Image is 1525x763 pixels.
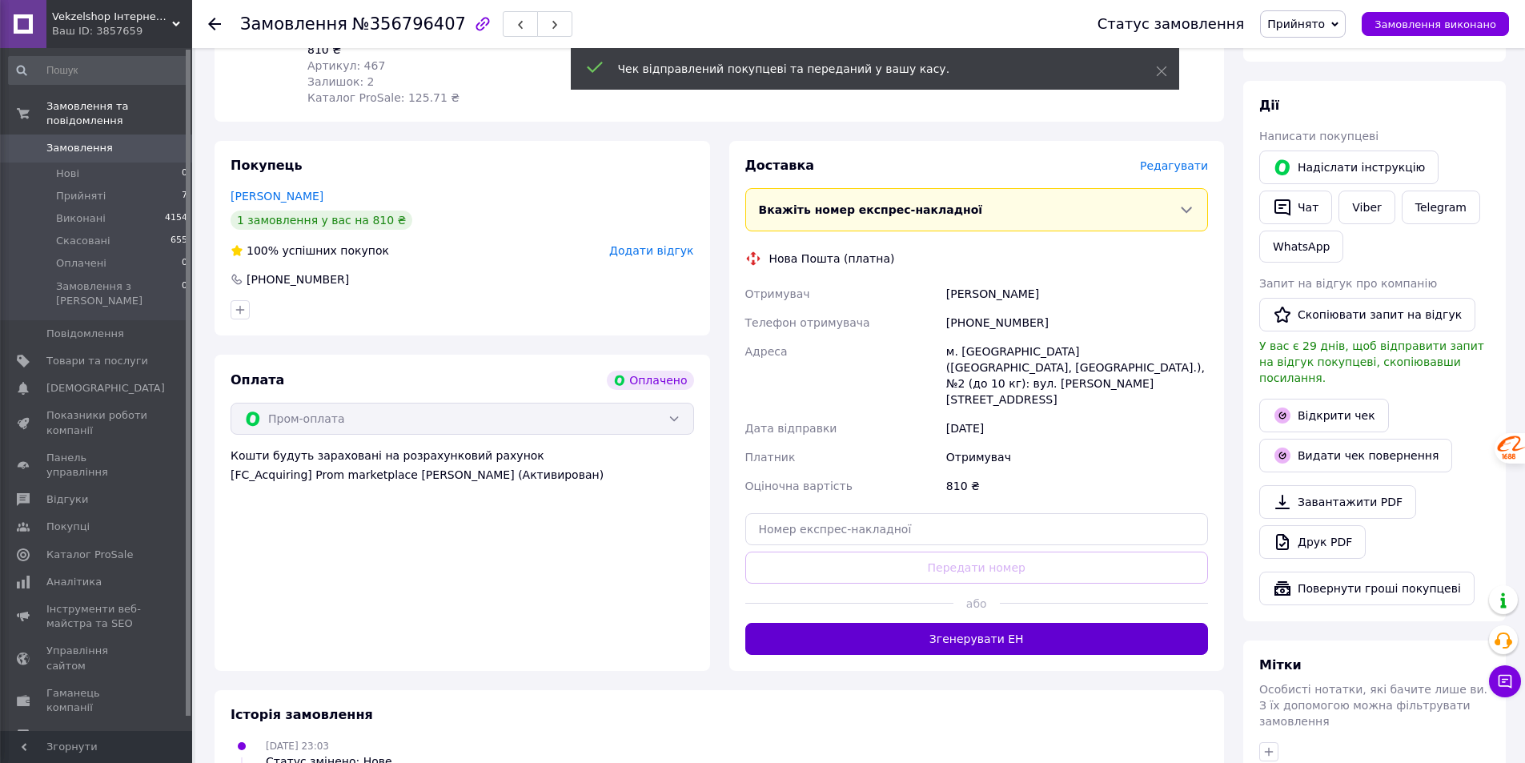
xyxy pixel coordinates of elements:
span: Адреса [745,345,788,358]
button: Згенерувати ЕН [745,623,1209,655]
span: Нові [56,167,79,181]
div: Отримувач [943,443,1211,472]
a: Viber [1338,191,1395,224]
span: Історія замовлення [231,707,373,722]
span: Маркет [46,728,87,742]
span: [DEMOGRAPHIC_DATA] [46,381,165,396]
span: Покупець [231,158,303,173]
span: Дата відправки [745,422,837,435]
span: Написати покупцеві [1259,130,1379,143]
span: Залишок: 2 [307,75,375,88]
button: Видати чек повернення [1259,439,1452,472]
span: Отримувач [745,287,810,300]
span: Замовлення з [PERSON_NAME] [56,279,182,308]
span: Аналітика [46,575,102,589]
span: 0 [182,256,187,271]
div: м. [GEOGRAPHIC_DATA] ([GEOGRAPHIC_DATA], [GEOGRAPHIC_DATA].), №2 (до 10 кг): вул. [PERSON_NAME][S... [943,337,1211,414]
span: Оплачені [56,256,106,271]
div: Оплачено [607,371,693,390]
div: Кошти будуть зараховані на розрахунковий рахунок [231,448,694,483]
span: Vekzelshop Інтернет-магазин [52,10,172,24]
span: [DATE] 23:03 [266,741,329,752]
span: 655 [171,234,187,248]
span: Управління сайтом [46,644,148,673]
span: Показники роботи компанії [46,408,148,437]
a: Друк PDF [1259,525,1366,559]
div: 810 ₴ [943,472,1211,500]
span: Артикул: 467 [307,59,385,72]
span: Особисті нотатки, які бачите лише ви. З їх допомогою можна фільтрувати замовлення [1259,683,1487,728]
span: 100% [247,244,279,257]
span: Оціночна вартість [745,480,853,492]
span: Каталог ProSale: 125.71 ₴ [307,91,460,104]
span: Відгуки [46,492,88,507]
span: У вас є 29 днів, щоб відправити запит на відгук покупцеві, скопіювавши посилання. [1259,339,1484,384]
button: Чат [1259,191,1332,224]
div: Ваш ID: 3857659 [52,24,192,38]
span: Прийняті [56,189,106,203]
span: Платник [745,451,796,464]
div: [DATE] [943,414,1211,443]
button: Замовлення виконано [1362,12,1509,36]
a: Завантажити PDF [1259,485,1416,519]
span: Гаманець компанії [46,686,148,715]
input: Пошук [8,56,189,85]
a: Telegram [1402,191,1480,224]
div: Статус замовлення [1098,16,1245,32]
span: Інструменти веб-майстра та SEO [46,602,148,631]
div: 1 замовлення у вас на 810 ₴ [231,211,412,230]
div: успішних покупок [231,243,389,259]
button: Скопіювати запит на відгук [1259,298,1475,331]
span: 4154 [165,211,187,226]
span: Додати відгук [609,244,693,257]
span: Замовлення [46,141,113,155]
span: Замовлення виконано [1375,18,1496,30]
div: [PHONE_NUMBER] [245,271,351,287]
span: Вкажіть номер експрес-накладної [759,203,983,216]
div: 810 ₴ [307,42,599,58]
span: 0 [182,167,187,181]
span: Оплата [231,372,284,388]
div: Повернутися назад [208,16,221,32]
div: Чек відправлений покупцеві та переданий у вашу касу. [618,61,1116,77]
span: або [953,596,1000,612]
span: Телефон отримувача [745,316,870,329]
a: WhatsApp [1259,231,1343,263]
span: Покупці [46,520,90,534]
span: Скасовані [56,234,110,248]
button: Надіслати інструкцію [1259,151,1439,184]
div: Нова Пошта (платна) [765,251,899,267]
span: Замовлення [240,14,347,34]
input: Номер експрес-накладної [745,513,1209,545]
span: Редагувати [1140,159,1208,172]
span: Панель управління [46,451,148,480]
span: №356796407 [352,14,466,34]
span: Запит на відгук про компанію [1259,277,1437,290]
div: [FC_Acquiring] Prom marketplace [PERSON_NAME] (Активирован) [231,467,694,483]
span: Доставка [745,158,815,173]
div: [PHONE_NUMBER] [943,308,1211,337]
span: Товари та послуги [46,354,148,368]
span: Прийнято [1267,18,1325,30]
span: Дії [1259,98,1279,113]
span: 0 [182,279,187,308]
div: [PERSON_NAME] [943,279,1211,308]
span: 7 [182,189,187,203]
a: Відкрити чек [1259,399,1389,432]
span: Каталог ProSale [46,548,133,562]
span: Виконані [56,211,106,226]
span: Мітки [1259,657,1302,673]
span: Замовлення та повідомлення [46,99,192,128]
button: Повернути гроші покупцеві [1259,572,1475,605]
button: Чат з покупцем [1489,665,1521,697]
a: [PERSON_NAME] [231,190,323,203]
span: Повідомлення [46,327,124,341]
